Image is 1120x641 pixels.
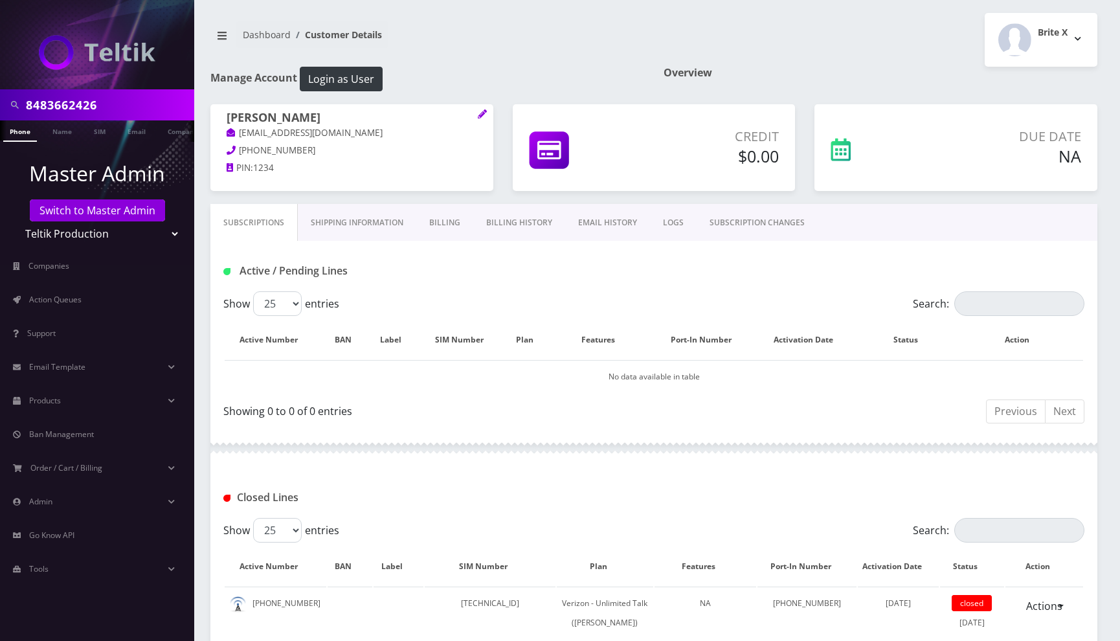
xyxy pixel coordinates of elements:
[210,67,644,91] h1: Manage Account
[28,260,69,271] span: Companies
[986,399,1046,423] a: Previous
[940,587,1004,639] td: [DATE]
[29,395,61,406] span: Products
[253,162,274,174] span: 1234
[29,294,82,305] span: Action Queues
[757,548,857,585] th: Port-In Number: activate to sort column ascending
[223,495,230,502] img: Closed Lines
[46,120,78,141] a: Name
[298,204,416,242] a: Shipping Information
[225,587,326,639] td: [PHONE_NUMBER]
[29,496,52,507] span: Admin
[655,587,756,639] td: NA
[373,321,422,359] th: Label: activate to sort column ascending
[223,265,497,277] h1: Active / Pending Lines
[655,548,756,585] th: Features: activate to sort column ascending
[225,360,1083,393] td: No data available in table
[1018,594,1071,618] a: Actions
[225,321,326,359] th: Active Number: activate to sort column ascending
[223,291,339,316] label: Show entries
[227,111,477,126] h1: [PERSON_NAME]
[328,321,372,359] th: BAN: activate to sort column ascending
[423,321,508,359] th: SIM Number: activate to sort column ascending
[227,162,253,175] a: PIN:
[425,548,555,585] th: SIM Number: activate to sort column ascending
[225,548,326,585] th: Active Number: activate to sort column descending
[1038,27,1068,38] h2: Brite X
[223,268,230,275] img: Active / Pending Lines
[27,328,56,339] span: Support
[374,548,423,585] th: Label: activate to sort column ascending
[121,120,152,141] a: Email
[230,596,246,613] img: default.png
[664,67,1097,79] h1: Overview
[886,598,911,609] span: [DATE]
[757,587,857,639] td: [PHONE_NUMBER]
[940,548,1004,585] th: Status: activate to sort column ascending
[223,398,644,419] div: Showing 0 to 0 of 0 entries
[161,120,205,141] a: Company
[913,291,1084,316] label: Search:
[29,563,49,574] span: Tools
[223,518,339,543] label: Show entries
[29,361,85,372] span: Email Template
[210,21,644,58] nav: breadcrumb
[557,548,653,585] th: Plan: activate to sort column ascending
[87,120,112,141] a: SIM
[253,518,302,543] select: Showentries
[3,120,37,142] a: Phone
[253,291,302,316] select: Showentries
[473,204,565,242] a: Billing History
[30,462,102,473] span: Order / Cart / Billing
[243,28,291,41] a: Dashboard
[657,321,757,359] th: Port-In Number: activate to sort column ascending
[223,491,497,504] h1: Closed Lines
[30,199,165,221] a: Switch to Master Admin
[1005,548,1083,585] th: Action : activate to sort column ascending
[952,595,992,611] span: closed
[858,548,938,585] th: Activation Date: activate to sort column ascending
[862,321,963,359] th: Status: activate to sort column ascending
[328,548,372,585] th: BAN: activate to sort column ascending
[921,127,1081,146] p: Due Date
[641,127,779,146] p: Credit
[641,146,779,166] h5: $0.00
[239,144,315,156] span: [PHONE_NUMBER]
[965,321,1083,359] th: Action: activate to sort column ascending
[210,204,298,242] a: Subscriptions
[227,127,383,140] a: [EMAIL_ADDRESS][DOMAIN_NAME]
[650,204,697,242] a: LOGS
[509,321,553,359] th: Plan: activate to sort column ascending
[954,291,1084,316] input: Search:
[565,204,650,242] a: EMAIL HISTORY
[921,146,1081,166] h5: NA
[759,321,860,359] th: Activation Date: activate to sort column ascending
[985,13,1097,67] button: Brite X
[297,71,383,85] a: Login as User
[29,530,74,541] span: Go Know API
[954,518,1084,543] input: Search:
[26,93,191,117] input: Search in Company
[557,587,653,639] td: Verizon - Unlimited Talk ([PERSON_NAME])
[29,429,94,440] span: Ban Management
[554,321,656,359] th: Features: activate to sort column ascending
[39,35,155,70] img: Teltik Production
[1045,399,1084,423] a: Next
[697,204,818,242] a: SUBSCRIPTION CHANGES
[913,518,1084,543] label: Search:
[425,587,555,639] td: [TECHNICAL_ID]
[416,204,473,242] a: Billing
[300,67,383,91] button: Login as User
[291,28,382,41] li: Customer Details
